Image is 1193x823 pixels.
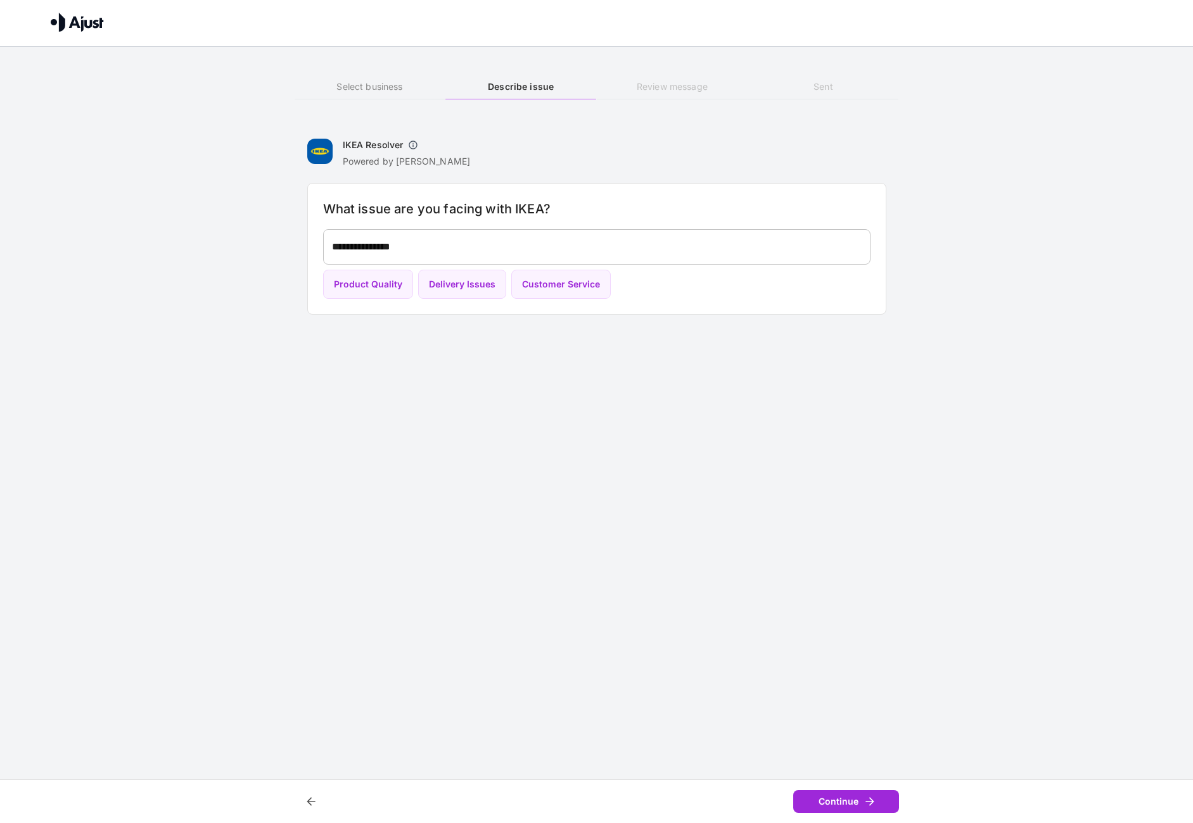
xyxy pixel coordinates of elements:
[793,790,899,814] button: Continue
[343,139,404,151] h6: IKEA Resolver
[295,80,445,94] h6: Select business
[307,139,333,164] img: IKEA
[597,80,748,94] h6: Review message
[418,270,506,299] button: Delivery Issues
[511,270,611,299] button: Customer Service
[445,80,596,94] h6: Describe issue
[51,13,104,32] img: Ajust
[323,199,871,219] h6: What issue are you facing with IKEA?
[323,270,413,299] button: Product Quality
[748,80,898,94] h6: Sent
[343,155,471,168] p: Powered by [PERSON_NAME]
